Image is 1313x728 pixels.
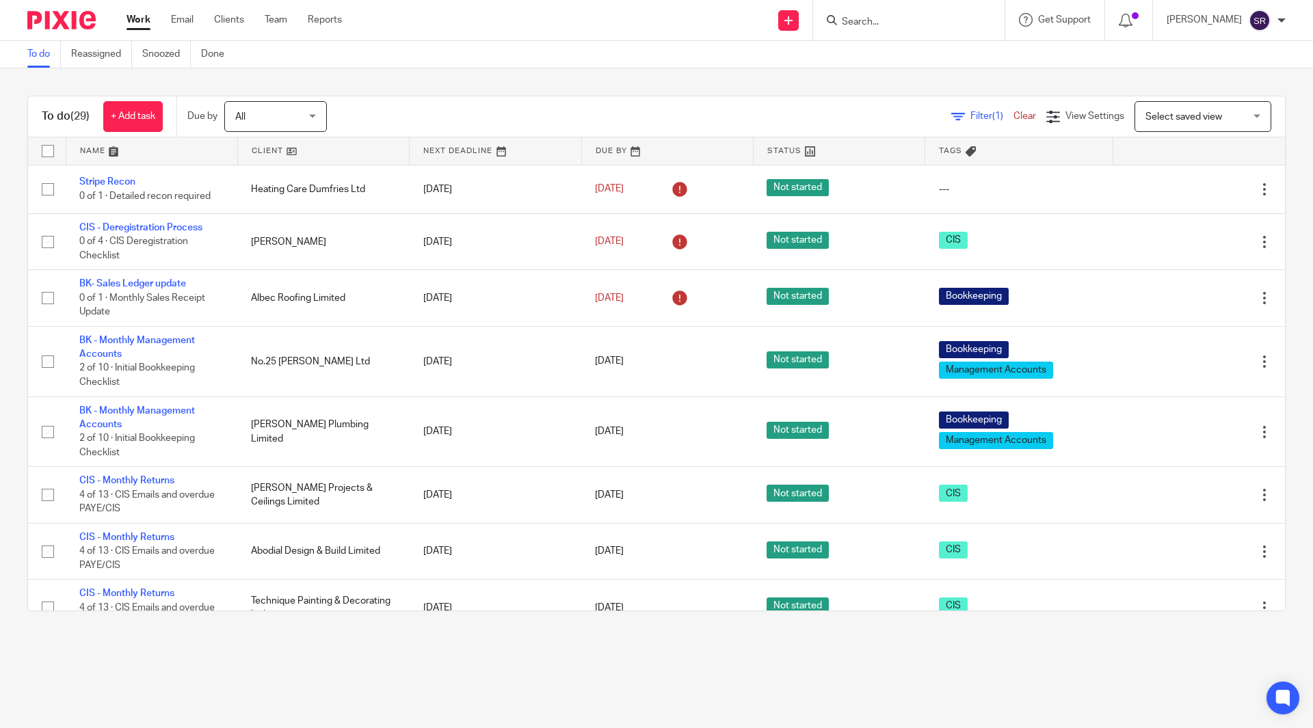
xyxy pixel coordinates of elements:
[410,467,581,523] td: [DATE]
[595,185,624,194] span: [DATE]
[1013,111,1036,121] a: Clear
[214,13,244,27] a: Clients
[1145,112,1222,122] span: Select saved view
[595,603,624,612] span: [DATE]
[1065,111,1124,121] span: View Settings
[237,165,409,213] td: Heating Care Dumfries Ltd
[767,351,829,368] span: Not started
[992,111,1003,121] span: (1)
[79,223,202,232] a: CIS - Deregistration Process
[79,589,174,598] a: CIS - Monthly Returns
[410,580,581,636] td: [DATE]
[79,406,195,429] a: BK - Monthly Management Accounts
[79,546,215,570] span: 4 of 13 · CIS Emails and overdue PAYE/CIS
[308,13,342,27] a: Reports
[237,580,409,636] td: Technique Painting & Decorating Ltd
[595,357,624,366] span: [DATE]
[71,41,132,68] a: Reassigned
[42,109,90,124] h1: To do
[410,213,581,269] td: [DATE]
[767,422,829,439] span: Not started
[27,41,61,68] a: To do
[142,41,191,68] a: Snoozed
[79,279,186,288] a: BK- Sales Ledger update
[79,434,195,458] span: 2 of 10 · Initial Bookkeeping Checklist
[410,523,581,579] td: [DATE]
[767,288,829,305] span: Not started
[970,111,1013,121] span: Filter
[79,603,215,627] span: 4 of 13 · CIS Emails and overdue PAYE/CIS
[939,232,968,249] span: CIS
[79,364,195,388] span: 2 of 10 · Initial Bookkeeping Checklist
[103,101,163,132] a: + Add task
[237,523,409,579] td: Abodial Design & Build Limited
[235,112,246,122] span: All
[1167,13,1242,27] p: [PERSON_NAME]
[1249,10,1271,31] img: svg%3E
[939,147,962,154] span: Tags
[410,270,581,326] td: [DATE]
[79,293,205,317] span: 0 of 1 · Monthly Sales Receipt Update
[237,467,409,523] td: [PERSON_NAME] Projects & Ceilings Limited
[939,362,1053,379] span: Management Accounts
[767,541,829,558] span: Not started
[595,237,624,246] span: [DATE]
[939,432,1053,449] span: Management Accounts
[595,490,624,500] span: [DATE]
[939,183,1100,196] div: ---
[939,597,968,615] span: CIS
[27,11,96,29] img: Pixie
[265,13,287,27] a: Team
[79,476,174,485] a: CIS - Monthly Returns
[939,541,968,558] span: CIS
[237,213,409,269] td: [PERSON_NAME]
[79,490,215,514] span: 4 of 13 · CIS Emails and overdue PAYE/CIS
[79,336,195,359] a: BK - Monthly Management Accounts
[595,427,624,436] span: [DATE]
[1038,15,1091,25] span: Get Support
[79,237,188,261] span: 0 of 4 · CIS Deregistration Checklist
[79,532,174,542] a: CIS - Monthly Returns
[595,293,624,303] span: [DATE]
[767,232,829,249] span: Not started
[939,341,1009,358] span: Bookkeeping
[237,326,409,396] td: No.25 [PERSON_NAME] Ltd
[767,485,829,502] span: Not started
[127,13,150,27] a: Work
[410,165,581,213] td: [DATE]
[79,177,135,187] a: Stripe Recon
[79,191,211,201] span: 0 of 1 · Detailed recon required
[939,288,1009,305] span: Bookkeeping
[410,396,581,467] td: [DATE]
[237,270,409,326] td: Albec Roofing Limited
[237,396,409,467] td: [PERSON_NAME] Plumbing Limited
[187,109,217,123] p: Due by
[70,111,90,122] span: (29)
[939,412,1009,429] span: Bookkeeping
[840,16,964,29] input: Search
[939,485,968,502] span: CIS
[767,597,829,615] span: Not started
[767,179,829,196] span: Not started
[201,41,235,68] a: Done
[171,13,194,27] a: Email
[410,326,581,396] td: [DATE]
[595,547,624,556] span: [DATE]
